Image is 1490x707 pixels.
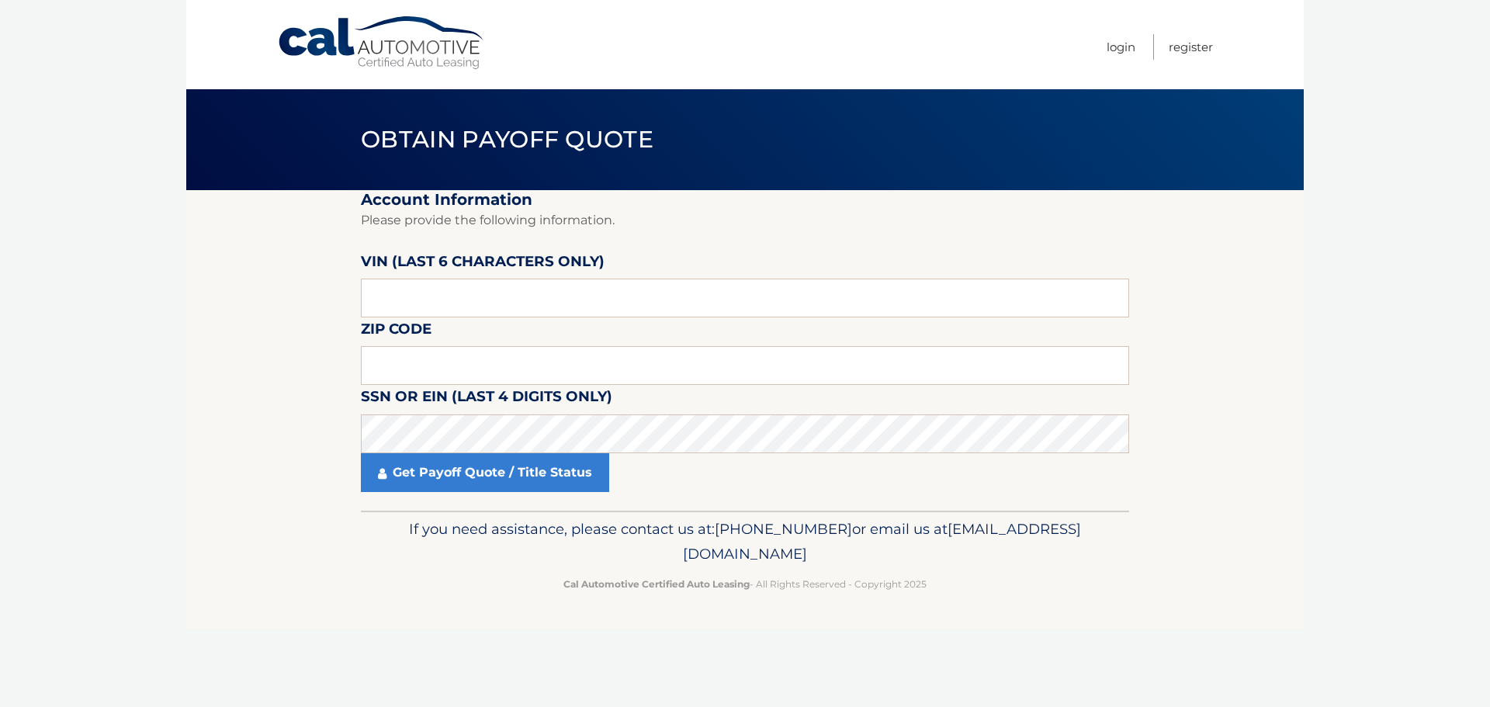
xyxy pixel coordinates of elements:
a: Get Payoff Quote / Title Status [361,453,609,492]
h2: Account Information [361,190,1129,210]
span: [PHONE_NUMBER] [715,520,852,538]
a: Cal Automotive [277,16,487,71]
p: - All Rights Reserved - Copyright 2025 [371,576,1119,592]
strong: Cal Automotive Certified Auto Leasing [563,578,750,590]
label: Zip Code [361,317,431,346]
a: Register [1169,34,1213,60]
label: SSN or EIN (last 4 digits only) [361,385,612,414]
p: Please provide the following information. [361,210,1129,231]
span: Obtain Payoff Quote [361,125,653,154]
label: VIN (last 6 characters only) [361,250,605,279]
p: If you need assistance, please contact us at: or email us at [371,517,1119,567]
a: Login [1107,34,1135,60]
